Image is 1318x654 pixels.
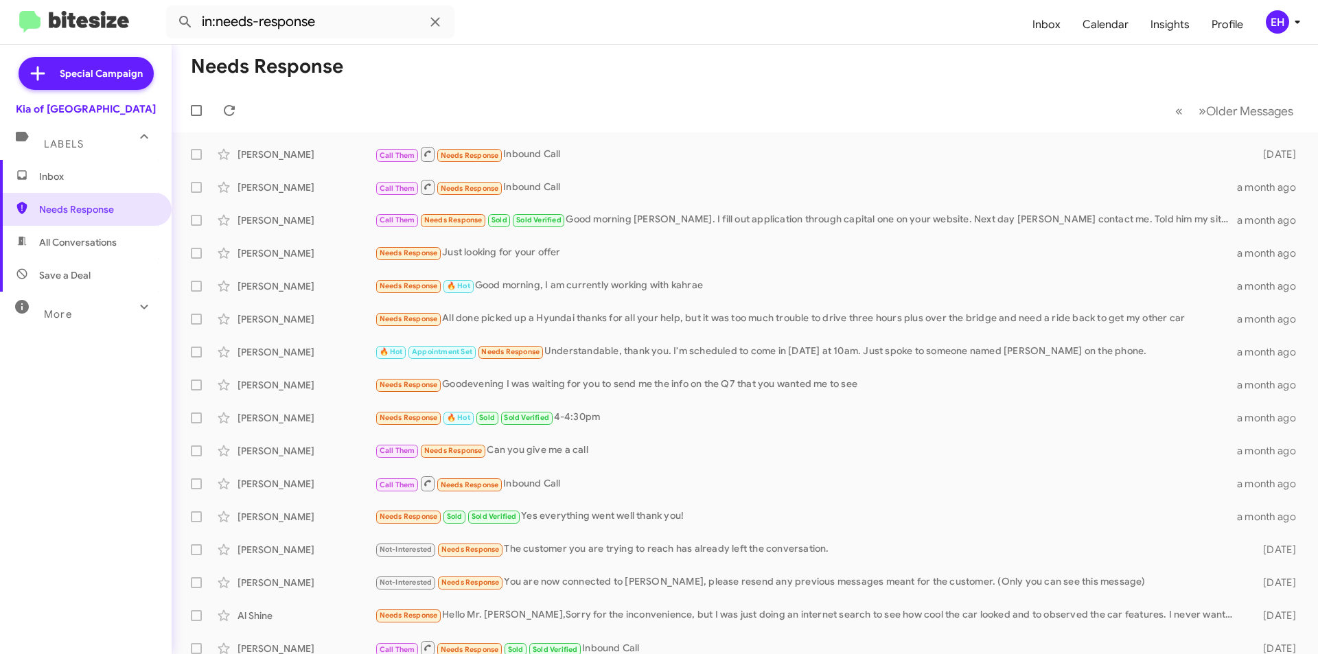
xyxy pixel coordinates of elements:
div: [PERSON_NAME] [238,378,375,392]
div: a month ago [1237,477,1307,491]
span: Special Campaign [60,67,143,80]
span: Not-Interested [380,545,432,554]
div: a month ago [1237,510,1307,524]
div: [DATE] [1241,543,1307,557]
div: EH [1266,10,1289,34]
div: Inbound Call [375,145,1241,163]
span: Sold Verified [533,645,578,654]
div: Just looking for your offer [375,245,1237,261]
span: Needs Response [481,347,540,356]
span: » [1199,102,1206,119]
div: [PERSON_NAME] [238,576,375,589]
div: [PERSON_NAME] [238,510,375,524]
div: The customer you are trying to reach has already left the conversation. [375,541,1241,557]
span: Needs Response [380,512,438,521]
span: Needs Response [441,480,499,489]
div: All done picked up a Hyundai thanks for all your help, but it was too much trouble to drive three... [375,311,1237,327]
span: Older Messages [1206,104,1293,119]
div: [PERSON_NAME] [238,477,375,491]
span: Needs Response [380,281,438,290]
input: Search [166,5,454,38]
span: Needs Response [441,184,499,193]
div: [DATE] [1241,576,1307,589]
div: Good morning [PERSON_NAME]. I fill out application through capital one on your website. Next day ... [375,212,1237,228]
button: Next [1190,97,1302,125]
div: [PERSON_NAME] [238,213,375,227]
span: 🔥 Hot [447,281,470,290]
div: a month ago [1237,345,1307,359]
div: [PERSON_NAME] [238,543,375,557]
div: [PERSON_NAME] [238,312,375,326]
nav: Page navigation example [1168,97,1302,125]
a: Insights [1140,5,1201,45]
div: [DATE] [1241,148,1307,161]
span: Needs Response [441,578,500,587]
div: Can you give me a call [375,443,1237,458]
span: Call Them [380,645,415,654]
span: Not-Interested [380,578,432,587]
span: Labels [44,138,84,150]
button: Previous [1167,97,1191,125]
span: Needs Response [424,215,483,224]
div: 4-4:30pm [375,410,1237,425]
div: a month ago [1237,444,1307,458]
span: Needs Response [424,446,483,455]
span: Call Them [380,480,415,489]
span: Sold [447,512,463,521]
span: Needs Response [380,413,438,422]
span: « [1175,102,1183,119]
div: Yes everything went well thank you! [375,509,1237,524]
span: Needs Response [380,248,438,257]
span: Needs Response [380,380,438,389]
a: Special Campaign [19,57,154,90]
div: [DATE] [1241,609,1307,622]
span: Call Them [380,446,415,455]
div: [PERSON_NAME] [238,246,375,260]
span: Call Them [380,215,415,224]
div: [PERSON_NAME] [238,411,375,425]
span: Appointment Set [412,347,472,356]
h1: Needs Response [191,56,343,78]
span: Sold [508,645,524,654]
div: You are now connected to [PERSON_NAME], please resend any previous messages meant for the custome... [375,574,1241,590]
span: Sold [479,413,495,422]
div: Good morning, I am currently working with kahrae [375,278,1237,294]
div: [PERSON_NAME] [238,148,375,161]
div: a month ago [1237,246,1307,260]
span: Sold Verified [472,512,517,521]
span: Needs Response [380,611,438,620]
span: More [44,308,72,320]
button: EH [1254,10,1303,34]
span: Call Them [380,151,415,160]
div: a month ago [1237,411,1307,425]
span: Needs Response [441,545,500,554]
div: Goodevening I was waiting for you to send me the info on the Q7 that you wanted me to see [375,377,1237,393]
span: Needs Response [441,645,499,654]
div: a month ago [1237,213,1307,227]
div: Kia of [GEOGRAPHIC_DATA] [16,102,156,116]
span: Inbox [39,170,156,183]
div: a month ago [1237,180,1307,194]
div: Understandable, thank you. I'm scheduled to come in [DATE] at 10am. Just spoke to someone named [... [375,344,1237,360]
span: Needs Response [441,151,499,160]
a: Profile [1201,5,1254,45]
div: Hello Mr. [PERSON_NAME],Sorry for the inconvenience, but I was just doing an internet search to s... [375,607,1241,623]
span: Needs Response [39,202,156,216]
span: Needs Response [380,314,438,323]
div: a month ago [1237,378,1307,392]
span: 🔥 Hot [380,347,403,356]
div: [PERSON_NAME] [238,279,375,293]
span: Sold Verified [504,413,549,422]
div: Inbound Call [375,178,1237,196]
div: [PERSON_NAME] [238,444,375,458]
a: Inbox [1021,5,1072,45]
div: a month ago [1237,279,1307,293]
span: Save a Deal [39,268,91,282]
div: Al Shine [238,609,375,622]
div: Inbound Call [375,475,1237,492]
a: Calendar [1072,5,1140,45]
